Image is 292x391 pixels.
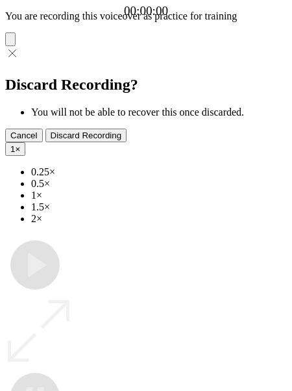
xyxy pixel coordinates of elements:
h2: Discard Recording? [5,76,287,94]
li: 1.5× [31,201,287,213]
li: 0.5× [31,178,287,190]
li: 1× [31,190,287,201]
a: 00:00:00 [124,4,168,18]
span: 1 [10,144,15,154]
li: 0.25× [31,166,287,178]
p: You are recording this voiceover as practice for training [5,10,287,22]
button: Discard Recording [45,129,127,142]
button: Cancel [5,129,43,142]
button: 1× [5,142,25,156]
li: 2× [31,213,287,225]
li: You will not be able to recover this once discarded. [31,107,287,118]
